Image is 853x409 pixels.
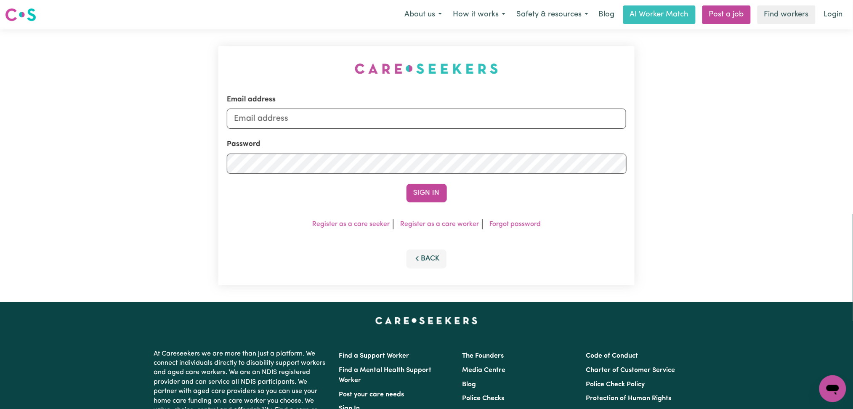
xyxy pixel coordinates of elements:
[5,7,36,22] img: Careseekers logo
[462,381,476,388] a: Blog
[462,395,505,402] a: Police Checks
[375,317,478,324] a: Careseekers home page
[227,94,276,105] label: Email address
[400,221,479,228] a: Register as a care worker
[819,5,848,24] a: Login
[586,395,671,402] a: Protection of Human Rights
[594,5,620,24] a: Blog
[702,5,751,24] a: Post a job
[462,367,506,374] a: Media Centre
[399,6,447,24] button: About us
[339,353,409,359] a: Find a Support Worker
[5,5,36,24] a: Careseekers logo
[462,353,504,359] a: The Founders
[623,5,696,24] a: AI Worker Match
[339,367,432,384] a: Find a Mental Health Support Worker
[339,391,404,398] a: Post your care needs
[819,375,846,402] iframe: Button to launch messaging window
[227,109,627,129] input: Email address
[447,6,511,24] button: How it works
[407,184,447,202] button: Sign In
[586,381,645,388] a: Police Check Policy
[312,221,390,228] a: Register as a care seeker
[586,367,675,374] a: Charter of Customer Service
[489,221,541,228] a: Forgot password
[757,5,816,24] a: Find workers
[511,6,594,24] button: Safety & resources
[586,353,638,359] a: Code of Conduct
[227,139,260,150] label: Password
[407,250,447,268] button: Back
